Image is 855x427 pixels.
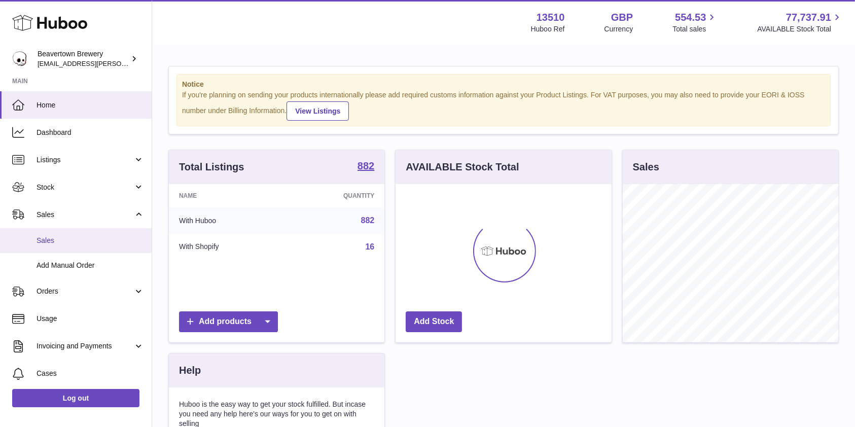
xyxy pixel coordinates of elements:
[366,242,375,251] a: 16
[179,364,201,377] h3: Help
[169,234,285,260] td: With Shopify
[406,160,519,174] h3: AVAILABLE Stock Total
[406,311,462,332] a: Add Stock
[37,341,133,351] span: Invoicing and Payments
[37,128,144,137] span: Dashboard
[169,207,285,234] td: With Huboo
[12,389,139,407] a: Log out
[179,160,244,174] h3: Total Listings
[672,24,718,34] span: Total sales
[531,24,565,34] div: Huboo Ref
[37,261,144,270] span: Add Manual Order
[757,11,843,34] a: 77,737.91 AVAILABLE Stock Total
[537,11,565,24] strong: 13510
[757,24,843,34] span: AVAILABLE Stock Total
[37,210,133,220] span: Sales
[358,161,374,173] a: 882
[604,24,633,34] div: Currency
[358,161,374,171] strong: 882
[179,311,278,332] a: Add products
[287,101,349,121] a: View Listings
[633,160,659,174] h3: Sales
[37,100,144,110] span: Home
[786,11,831,24] span: 77,737.91
[12,51,27,66] img: kit.lowe@beavertownbrewery.co.uk
[37,155,133,165] span: Listings
[37,287,133,296] span: Orders
[675,11,706,24] span: 554.53
[361,216,375,225] a: 882
[182,90,825,121] div: If you're planning on sending your products internationally please add required customs informati...
[37,183,133,192] span: Stock
[37,314,144,324] span: Usage
[285,184,384,207] th: Quantity
[672,11,718,34] a: 554.53 Total sales
[611,11,633,24] strong: GBP
[37,369,144,378] span: Cases
[38,59,203,67] span: [EMAIL_ADDRESS][PERSON_NAME][DOMAIN_NAME]
[169,184,285,207] th: Name
[38,49,129,68] div: Beavertown Brewery
[37,236,144,245] span: Sales
[182,80,825,89] strong: Notice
